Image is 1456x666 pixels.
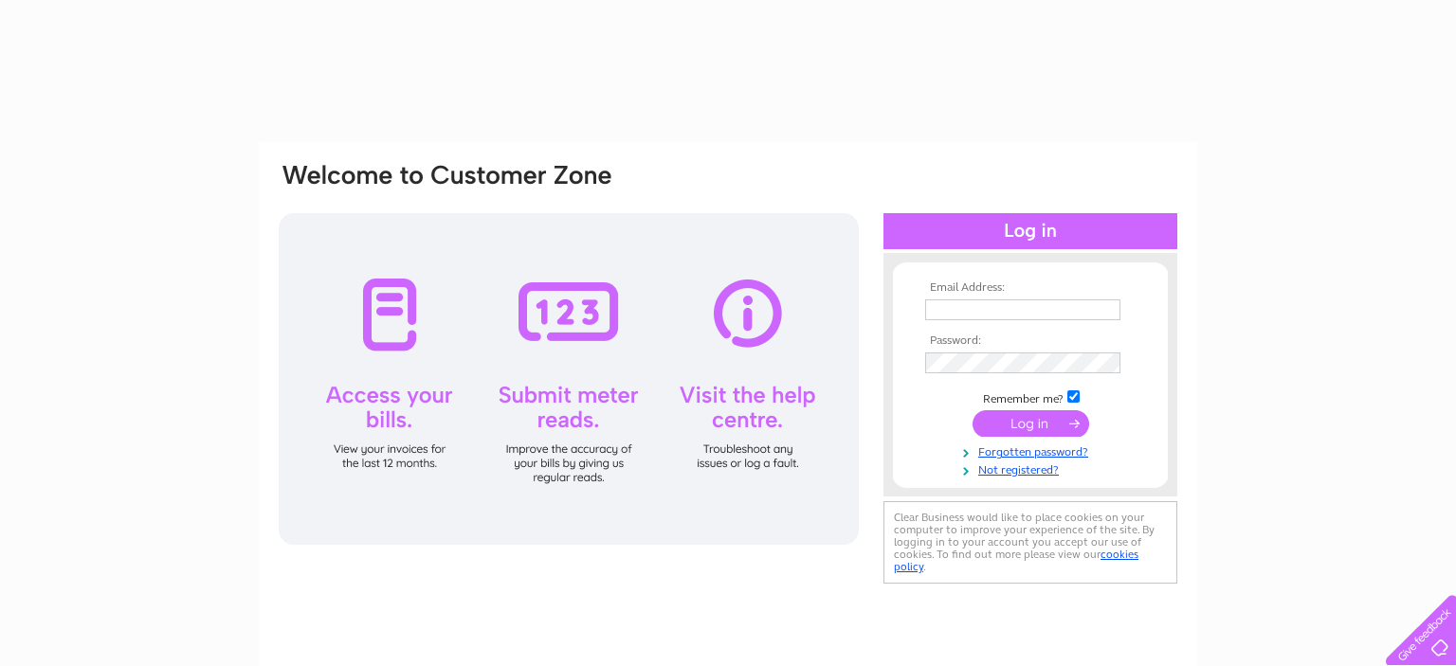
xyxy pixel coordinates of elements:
input: Submit [973,410,1089,437]
td: Remember me? [920,387,1140,406]
a: Forgotten password? [925,441,1140,459]
div: Clear Business would like to place cookies on your computer to improve your experience of the sit... [883,501,1177,584]
th: Email Address: [920,281,1140,295]
a: cookies policy [894,548,1138,573]
th: Password: [920,334,1140,348]
a: Not registered? [925,459,1140,477]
